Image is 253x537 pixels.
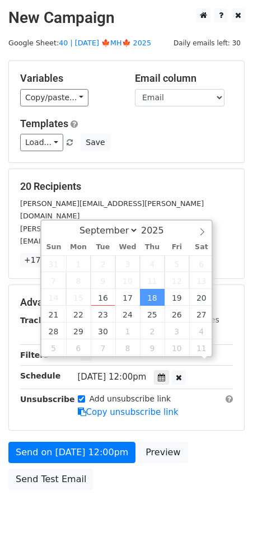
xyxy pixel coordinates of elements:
[8,469,93,490] a: Send Test Email
[175,314,219,326] label: UTM Codes
[20,237,145,245] small: [EMAIL_ADDRESS][DOMAIN_NAME]
[78,372,147,382] span: [DATE] 12:00pm
[138,225,179,236] input: Year
[189,244,214,251] span: Sat
[66,289,91,306] span: September 15, 2025
[20,134,63,151] a: Load...
[91,339,115,356] span: October 7, 2025
[20,225,204,233] small: [PERSON_NAME][EMAIL_ADDRESS][DOMAIN_NAME]
[140,289,165,306] span: September 18, 2025
[20,89,88,106] a: Copy/paste...
[8,39,151,47] small: Google Sheet:
[189,289,214,306] span: September 20, 2025
[189,306,214,323] span: September 27, 2025
[115,255,140,272] span: September 3, 2025
[189,323,214,339] span: October 4, 2025
[41,306,66,323] span: September 21, 2025
[165,244,189,251] span: Fri
[20,371,60,380] strong: Schedule
[66,306,91,323] span: September 22, 2025
[140,306,165,323] span: September 25, 2025
[115,272,140,289] span: September 10, 2025
[165,289,189,306] span: September 19, 2025
[115,289,140,306] span: September 17, 2025
[78,407,179,417] a: Copy unsubscribe link
[41,244,66,251] span: Sun
[91,255,115,272] span: September 2, 2025
[140,272,165,289] span: September 11, 2025
[66,272,91,289] span: September 8, 2025
[115,306,140,323] span: September 24, 2025
[66,339,91,356] span: October 6, 2025
[115,244,140,251] span: Wed
[20,72,118,85] h5: Variables
[165,339,189,356] span: October 10, 2025
[165,255,189,272] span: September 5, 2025
[66,323,91,339] span: September 29, 2025
[165,306,189,323] span: September 26, 2025
[66,244,91,251] span: Mon
[115,323,140,339] span: October 1, 2025
[140,244,165,251] span: Thu
[20,118,68,129] a: Templates
[81,134,110,151] button: Save
[91,306,115,323] span: September 23, 2025
[140,323,165,339] span: October 2, 2025
[189,272,214,289] span: September 13, 2025
[66,255,91,272] span: September 1, 2025
[20,296,233,309] h5: Advanced
[20,180,233,193] h5: 20 Recipients
[41,289,66,306] span: September 14, 2025
[189,339,214,356] span: October 11, 2025
[20,395,75,404] strong: Unsubscribe
[20,351,49,359] strong: Filters
[91,272,115,289] span: September 9, 2025
[165,272,189,289] span: September 12, 2025
[138,442,188,463] a: Preview
[41,323,66,339] span: September 28, 2025
[197,483,253,537] iframe: Chat Widget
[115,339,140,356] span: October 8, 2025
[41,339,66,356] span: October 5, 2025
[8,442,135,463] a: Send on [DATE] 12:00pm
[91,244,115,251] span: Tue
[170,39,245,47] a: Daily emails left: 30
[170,37,245,49] span: Daily emails left: 30
[189,255,214,272] span: September 6, 2025
[165,323,189,339] span: October 3, 2025
[41,255,66,272] span: August 31, 2025
[140,255,165,272] span: September 4, 2025
[135,72,233,85] h5: Email column
[91,323,115,339] span: September 30, 2025
[20,199,204,221] small: [PERSON_NAME][EMAIL_ADDRESS][PERSON_NAME][DOMAIN_NAME]
[8,8,245,27] h2: New Campaign
[59,39,151,47] a: 40 | [DATE] 🍁MH🍁 2025
[41,272,66,289] span: September 7, 2025
[90,393,171,405] label: Add unsubscribe link
[140,339,165,356] span: October 9, 2025
[20,253,67,267] a: +17 more
[91,289,115,306] span: September 16, 2025
[20,316,58,325] strong: Tracking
